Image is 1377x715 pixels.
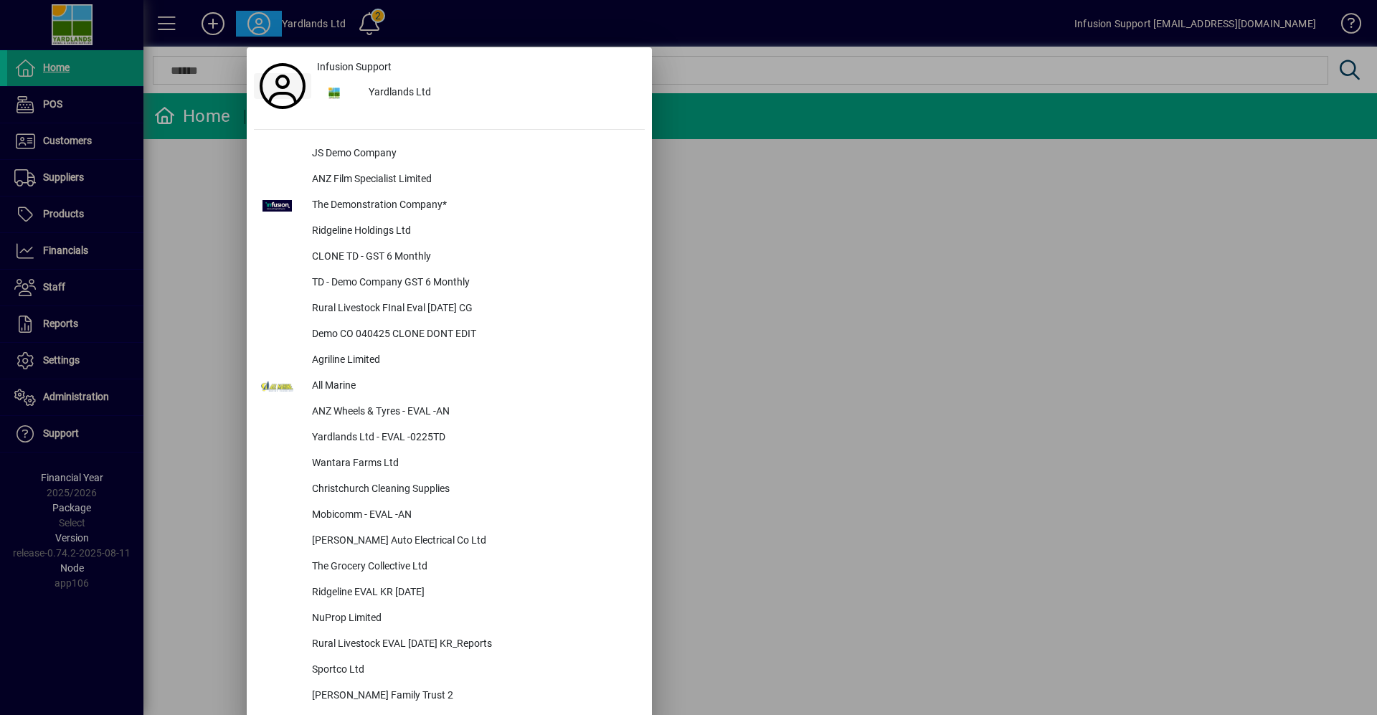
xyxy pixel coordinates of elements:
[254,606,645,632] button: NuProp Limited
[254,374,645,399] button: All Marine
[254,296,645,322] button: Rural Livestock FInal Eval [DATE] CG
[301,219,645,245] div: Ridgeline Holdings Ltd
[254,219,645,245] button: Ridgeline Holdings Ltd
[254,399,645,425] button: ANZ Wheels & Tyres - EVAL -AN
[357,80,645,106] div: Yardlands Ltd
[254,503,645,529] button: Mobicomm - EVAL -AN
[254,141,645,167] button: JS Demo Company
[254,683,645,709] button: [PERSON_NAME] Family Trust 2
[254,73,311,99] a: Profile
[301,606,645,632] div: NuProp Limited
[301,348,645,374] div: Agriline Limited
[301,167,645,193] div: ANZ Film Specialist Limited
[254,322,645,348] button: Demo CO 040425 CLONE DONT EDIT
[301,425,645,451] div: Yardlands Ltd - EVAL -0225TD
[301,503,645,529] div: Mobicomm - EVAL -AN
[301,399,645,425] div: ANZ Wheels & Tyres - EVAL -AN
[254,554,645,580] button: The Grocery Collective Ltd
[254,425,645,451] button: Yardlands Ltd - EVAL -0225TD
[301,141,645,167] div: JS Demo Company
[301,245,645,270] div: CLONE TD - GST 6 Monthly
[254,580,645,606] button: Ridgeline EVAL KR [DATE]
[301,529,645,554] div: [PERSON_NAME] Auto Electrical Co Ltd
[301,632,645,658] div: Rural Livestock EVAL [DATE] KR_Reports
[311,55,645,80] a: Infusion Support
[301,374,645,399] div: All Marine
[254,348,645,374] button: Agriline Limited
[254,245,645,270] button: CLONE TD - GST 6 Monthly
[301,193,645,219] div: The Demonstration Company*
[301,477,645,503] div: Christchurch Cleaning Supplies
[311,80,645,106] button: Yardlands Ltd
[254,270,645,296] button: TD - Demo Company GST 6 Monthly
[254,529,645,554] button: [PERSON_NAME] Auto Electrical Co Ltd
[254,477,645,503] button: Christchurch Cleaning Supplies
[254,167,645,193] button: ANZ Film Specialist Limited
[301,451,645,477] div: Wantara Farms Ltd
[301,554,645,580] div: The Grocery Collective Ltd
[254,451,645,477] button: Wantara Farms Ltd
[254,658,645,683] button: Sportco Ltd
[317,60,392,75] span: Infusion Support
[254,632,645,658] button: Rural Livestock EVAL [DATE] KR_Reports
[301,658,645,683] div: Sportco Ltd
[301,580,645,606] div: Ridgeline EVAL KR [DATE]
[301,322,645,348] div: Demo CO 040425 CLONE DONT EDIT
[301,270,645,296] div: TD - Demo Company GST 6 Monthly
[301,683,645,709] div: [PERSON_NAME] Family Trust 2
[301,296,645,322] div: Rural Livestock FInal Eval [DATE] CG
[254,193,645,219] button: The Demonstration Company*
